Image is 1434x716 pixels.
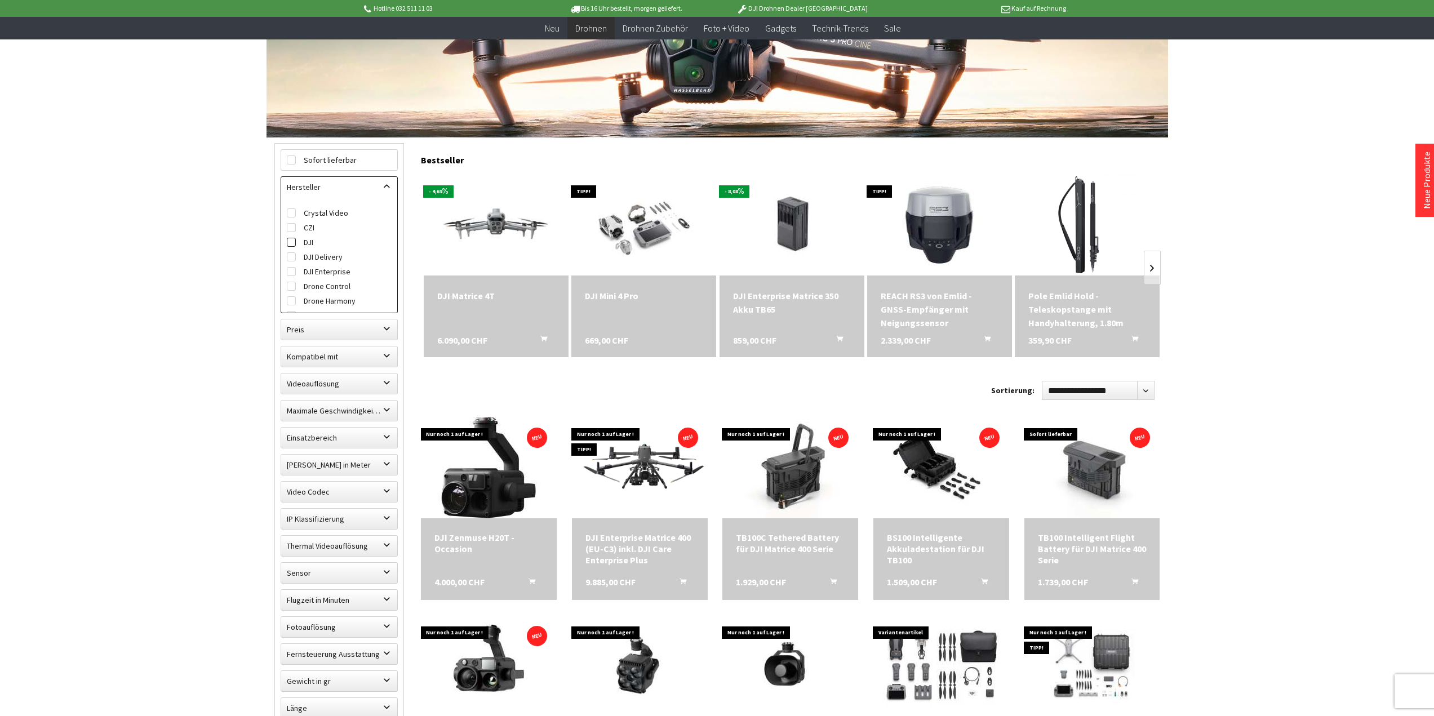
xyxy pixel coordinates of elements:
[580,174,707,275] img: DJI Mini 4 Pro
[1025,417,1159,518] img: TB100 Intelligent Flight Battery für DJI Matrice 400 Serie
[1028,289,1146,330] div: Pole Emlid Hold - Teleskopstange mit Handyhalterung, 1.80m
[545,23,560,34] span: Neu
[434,576,485,588] span: 4.000,00 CHF
[585,576,636,588] span: 9.885,00 CHF
[281,373,397,394] label: Videoauflösung
[281,177,397,197] label: Hersteller
[585,532,694,566] div: DJI Enterprise Matrice 400 (EU-C3) inkl. DJI Care Enterprise Plus
[287,220,392,235] label: CZI
[884,23,901,34] span: Sale
[1118,333,1145,348] button: In den Warenkorb
[281,401,397,421] label: Maximale Geschwindigkeit in km/h
[538,2,714,15] p: Bis 16 Uhr bestellt, morgen geliefert.
[515,576,542,591] button: In den Warenkorb
[437,289,555,303] a: DJI Matrice 4T 6.090,00 CHF In den Warenkorb
[281,644,397,664] label: Fernsteuerung Ausstattung
[421,143,1160,171] div: Bestseller
[281,319,397,340] label: Preis
[889,174,990,275] img: REACH RS3 von Emlid - GNSS-Empfänger mit Neigungssensor
[287,293,392,308] label: Drone Harmony
[1038,532,1147,566] div: TB100 Intelligent Flight Battery für DJI Matrice 400 Serie
[287,279,392,293] label: Drone Control
[666,576,693,591] button: In den Warenkorb
[287,308,392,323] label: EcoFlow
[287,250,392,264] label: DJI Delivery
[1028,333,1072,347] span: 359,90 CHF
[434,532,543,554] a: DJI Zenmuse H20T - Occasion 4.000,00 CHF In den Warenkorb
[823,333,850,348] button: In den Warenkorb
[704,23,749,34] span: Foto + Video
[281,482,397,502] label: Video Codec
[287,206,392,220] label: Crystal Video
[281,150,397,170] label: Sofort lieferbar
[876,17,909,40] a: Sale
[437,289,555,303] div: DJI Matrice 4T
[362,2,538,15] p: Hotline 032 511 11 03
[1037,174,1138,275] img: Pole Emlid Hold - Teleskopstange mit Handyhalterung, 1.80m
[733,333,776,347] span: 859,00 CHF
[585,289,703,303] a: DJI Mini 4 Pro 669,00 CHF
[804,17,876,40] a: Technik-Trends
[736,532,845,554] div: TB100C Tethered Battery für DJI Matrice 400 Serie
[585,532,694,566] a: DJI Enterprise Matrice 400 (EU-C3) inkl. DJI Care Enterprise Plus 9.885,00 CHF In den Warenkorb
[281,617,397,637] label: Fotoauflösung
[887,576,937,588] span: 1.509,00 CHF
[1028,289,1146,330] a: Pole Emlid Hold - Teleskopstange mit Handyhalterung, 1.80m 359,90 CHF In den Warenkorb
[281,563,397,583] label: Sensor
[437,333,487,347] span: 6.090,00 CHF
[890,2,1066,15] p: Kauf auf Rechnung
[887,532,996,566] a: BS100 Intelligente Akkuladestation für DJI TB100 1.509,00 CHF In den Warenkorb
[881,289,998,330] a: REACH RS3 von Emlid - GNSS-Empfänger mit Neigungssensor 2.339,00 CHF In den Warenkorb
[572,430,708,506] img: DJI Enterprise Matrice 400 (EU-C3) inkl. DJI Care Enterprise Plus
[567,17,615,40] a: Drohnen
[575,23,607,34] span: Drohnen
[1038,532,1147,566] a: TB100 Intelligent Flight Battery für DJI Matrice 400 Serie 1.739,00 CHF In den Warenkorb
[967,576,995,591] button: In den Warenkorb
[714,2,890,15] p: DJI Drohnen Dealer [GEOGRAPHIC_DATA]
[281,509,397,529] label: IP Klassifizierung
[729,174,855,275] img: DJI Enterprise Matrice 350 Akku TB65
[881,289,998,330] div: REACH RS3 von Emlid - GNSS-Empfänger mit Neigungssensor
[281,346,397,367] label: Kompatibel mit
[615,17,696,40] a: Drohnen Zubehör
[812,23,868,34] span: Technik-Trends
[1024,617,1160,714] img: DJI Matrice 4TD Standalone Set (inkl. 12 M DJI Care Enterprise Plus)
[1038,576,1088,588] span: 1.739,00 CHF
[1421,152,1432,209] a: Neue Produkte
[887,532,996,566] div: BS100 Intelligente Akkuladestation für DJI TB100
[723,417,858,518] img: TB100C Tethered Battery für DJI Matrice 400 Serie
[765,23,796,34] span: Gadgets
[424,184,569,265] img: DJI Matrice 4T
[736,532,845,554] a: TB100C Tethered Battery für DJI Matrice 400 Serie 1.929,00 CHF In den Warenkorb
[281,536,397,556] label: Thermal Videoauflösung
[991,381,1035,399] label: Sortierung:
[281,671,397,691] label: Gewicht in gr
[816,576,843,591] button: In den Warenkorb
[287,264,392,279] label: DJI Enterprise
[527,333,554,348] button: In den Warenkorb
[733,289,851,316] a: DJI Enterprise Matrice 350 Akku TB65 859,00 CHF In den Warenkorb
[757,17,804,40] a: Gadgets
[696,17,757,40] a: Foto + Video
[281,455,397,475] label: Maximale Flughöhe in Meter
[733,289,851,316] div: DJI Enterprise Matrice 350 Akku TB65
[736,576,786,588] span: 1.929,00 CHF
[287,235,392,250] label: DJI
[623,23,688,34] span: Drohnen Zubehör
[585,333,628,347] span: 669,00 CHF
[434,532,543,554] div: DJI Zenmuse H20T - Occasion
[970,333,997,348] button: In den Warenkorb
[281,590,397,610] label: Flugzeit in Minuten
[874,417,1008,518] img: BS100 Intelligente Akkuladestation für DJI TB100
[881,333,931,347] span: 2.339,00 CHF
[1118,576,1145,591] button: In den Warenkorb
[438,417,539,518] img: DJI Zenmuse H20T - Occasion
[585,289,703,303] div: DJI Mini 4 Pro
[281,428,397,448] label: Einsatzbereich
[537,17,567,40] a: Neu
